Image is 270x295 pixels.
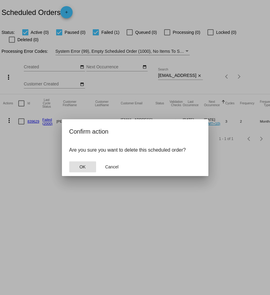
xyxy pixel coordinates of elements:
[79,164,85,169] span: OK
[105,164,119,169] span: Cancel
[69,161,96,172] button: Close dialog
[69,127,201,136] h2: Confirm action
[99,161,125,172] button: Close dialog
[69,147,201,153] p: Are you sure you want to delete this scheduled order?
